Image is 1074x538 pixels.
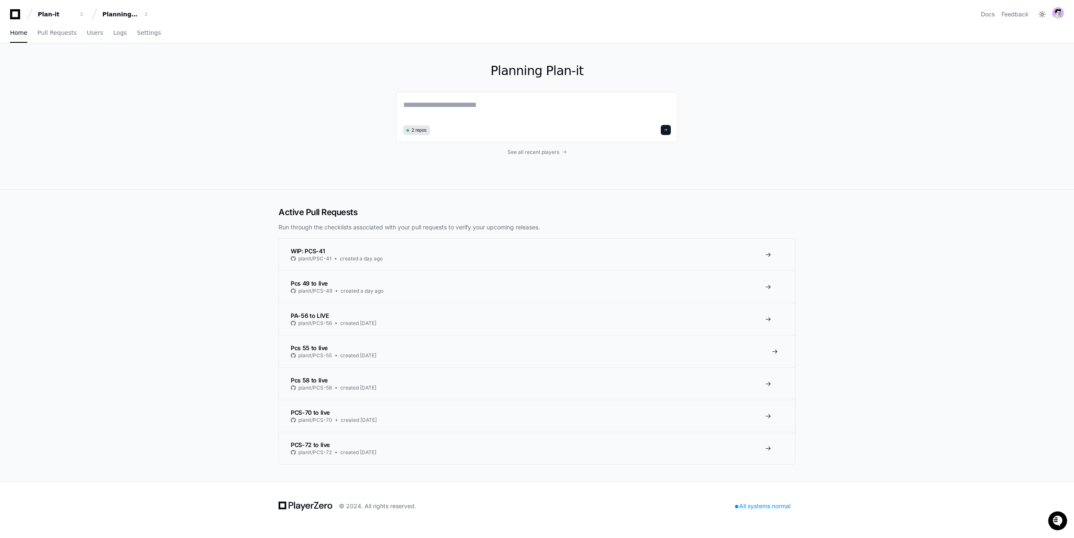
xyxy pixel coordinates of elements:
img: avatar [1052,7,1064,19]
div: Planning Plan-it [102,10,138,18]
span: Home [10,30,27,35]
div: Plan-it [38,10,74,18]
span: created [DATE] [340,449,376,456]
a: Pcs 58 to liveplanit/PCS-58created [DATE] [279,367,795,400]
span: Pcs 55 to live [291,344,328,351]
a: Pcs 55 to liveplanit/PCS-55created [DATE] [279,335,795,367]
a: Users [87,23,103,43]
div: All systems normal [730,500,795,512]
span: planit/PCS-55 [298,352,332,359]
a: Pull Requests [37,23,76,43]
a: Settings [137,23,161,43]
span: planit/PCS-72 [298,449,332,456]
span: WIP: PCS-41 [291,247,325,255]
span: planit/PSC-41 [298,255,331,262]
h2: Active Pull Requests [279,206,795,218]
a: Powered byPylon [59,88,102,94]
a: PCS-70 to liveplanit/PCS-70created [DATE] [279,400,795,432]
img: 1736555170064-99ba0984-63c1-480f-8ee9-699278ef63ed [8,62,23,78]
span: PCS-72 to live [291,441,330,448]
a: Pcs 49 to liveplanit/PCS-49created a day ago [279,270,795,303]
span: created [DATE] [340,352,376,359]
div: © 2024. All rights reserved. [339,502,416,510]
h1: Planning Plan-it [396,63,678,78]
a: WIP: PCS-41planit/PSC-41created a day ago [279,239,795,270]
span: created [DATE] [340,385,376,391]
span: planit/PCS-49 [298,288,332,294]
div: Start new chat [29,62,138,71]
button: Planning Plan-it [99,7,153,22]
div: We're offline, we'll be back soon [29,71,109,78]
button: Plan-it [34,7,88,22]
img: PlayerZero [8,8,25,25]
span: See all recent players [508,149,559,156]
button: Start new chat [143,65,153,75]
iframe: Open customer support [1047,510,1070,533]
a: Home [10,23,27,43]
a: PCS-72 to liveplanit/PCS-72created [DATE] [279,432,795,464]
span: Settings [137,30,161,35]
a: Docs [981,10,995,18]
a: Logs [113,23,127,43]
span: created a day ago [341,288,383,294]
span: created [DATE] [341,417,377,424]
span: PA-56 to LIVE [291,312,328,319]
div: Welcome [8,34,153,47]
p: Run through the checklists associated with your pull requests to verify your upcoming releases. [279,223,795,231]
span: 2 repos [412,127,427,133]
span: created a day ago [340,255,383,262]
span: PCS-70 to live [291,409,330,416]
span: created [DATE] [340,320,376,327]
span: Pcs 58 to live [291,377,328,384]
span: planit/PCS-56 [298,320,332,327]
span: Pylon [83,88,102,94]
span: planit/PCS-58 [298,385,332,391]
a: See all recent players [396,149,678,156]
button: Feedback [1001,10,1029,18]
span: planit/PCS-70 [298,417,332,424]
span: Logs [113,30,127,35]
a: PA-56 to LIVEplanit/PCS-56created [DATE] [279,303,795,335]
span: Users [87,30,103,35]
span: Pull Requests [37,30,76,35]
span: Pcs 49 to live [291,280,328,287]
